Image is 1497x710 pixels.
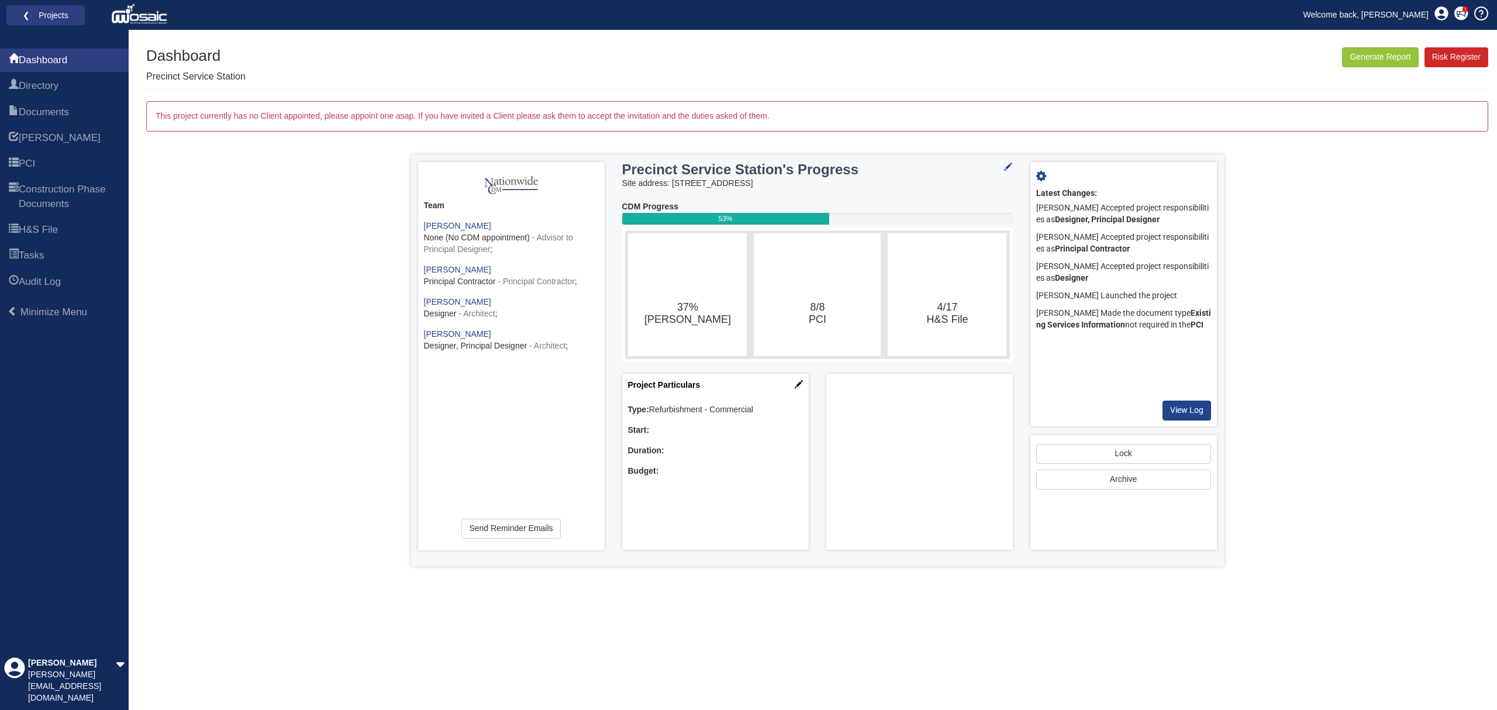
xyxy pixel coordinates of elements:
h3: Precinct Service Station's Progress [622,162,945,177]
div: ; [424,329,599,352]
svg: 8/8​PCI [757,236,878,353]
img: 9k= [482,174,540,197]
span: H&S File [19,223,58,237]
span: H&S File [9,223,19,237]
a: Send Reminder Emails [461,519,560,539]
a: [PERSON_NAME] [424,221,491,230]
div: ; [424,220,599,256]
span: Designer [424,309,457,318]
b: Designer, Principal Designer [1055,215,1160,224]
div: Team [424,200,599,212]
tspan: H&S File [927,313,968,325]
span: HARI [19,131,101,145]
span: Audit Log [19,275,61,289]
a: View Log [1163,401,1211,421]
span: - Advisor to Principal Designer [424,233,573,254]
span: None (No CDM appointment) [424,233,530,242]
b: Designer [1055,273,1088,282]
span: Minimize Menu [8,306,18,316]
tspan: PCI [809,313,826,325]
div: 53% [622,213,829,225]
div: [PERSON_NAME] Accepted project responsibilities as [1036,258,1211,287]
b: PCI [1191,320,1203,329]
span: PCI [9,157,19,171]
span: Documents [9,106,19,120]
svg: 4/17​H&S File [891,236,1003,353]
b: Duration: [628,446,664,455]
span: Construction Phase Documents [19,182,120,211]
b: Budget: [628,466,659,475]
span: Directory [9,80,19,94]
div: This project currently has no Client appointed, please appoint one asap. If you have invited a Cl... [146,101,1488,132]
div: [PERSON_NAME] Made the document type not required in the [1036,305,1211,334]
text: 37% [644,301,730,326]
b: Type: [628,405,649,414]
div: [PERSON_NAME] Launched the project [1036,287,1211,305]
div: ; [424,264,599,288]
span: Documents [19,105,69,119]
div: CDM Progress [622,201,1013,213]
div: Latest Changes: [1036,188,1211,199]
a: ❮ Projects [14,8,77,23]
a: Lock [1036,444,1211,464]
text: 4/17 [927,301,968,325]
div: [PERSON_NAME][EMAIL_ADDRESS][DOMAIN_NAME] [28,669,116,704]
svg: 37%​HARI [631,236,744,353]
span: HARI [9,132,19,146]
div: Refurbishment - Commercial [628,404,803,416]
div: [PERSON_NAME] [28,657,116,669]
span: Designer, Principal Designer [424,341,527,350]
b: Existing Services Information [1036,308,1211,329]
span: Construction Phase Documents [9,183,19,212]
p: Precinct Service Station [146,70,246,84]
a: [PERSON_NAME] [424,265,491,274]
div: Site address: [STREET_ADDRESS] [622,178,1013,189]
span: Dashboard [9,54,19,68]
span: - Principal Contractor [498,277,575,286]
span: Principal Contractor [424,277,496,286]
span: - Architect [529,341,565,350]
button: Archive [1036,470,1211,490]
span: Minimize Menu [20,306,87,318]
div: Project Location [826,374,1013,550]
span: Audit Log [9,275,19,289]
text: 8/8 [809,301,826,325]
a: Project Particulars [628,380,701,390]
div: ; [424,297,599,320]
a: Welcome back, [PERSON_NAME] [1295,6,1437,23]
a: Risk Register [1424,47,1488,67]
a: [PERSON_NAME] [424,297,491,306]
span: Directory [19,79,58,93]
span: Tasks [9,249,19,263]
span: Dashboard [19,53,67,67]
img: logo_white.png [111,3,170,26]
button: Generate Report [1342,47,1418,67]
span: Tasks [19,249,44,263]
span: - Architect [458,309,495,318]
div: [PERSON_NAME] Accepted project responsibilities as [1036,199,1211,229]
tspan: [PERSON_NAME] [644,313,730,326]
span: PCI [19,157,35,171]
div: Profile [4,657,25,704]
a: [PERSON_NAME] [424,329,491,339]
h1: Dashboard [146,47,246,64]
b: Principal Contractor [1055,244,1130,253]
b: Start: [628,425,650,435]
div: [PERSON_NAME] Accepted project responsibilities as [1036,229,1211,258]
